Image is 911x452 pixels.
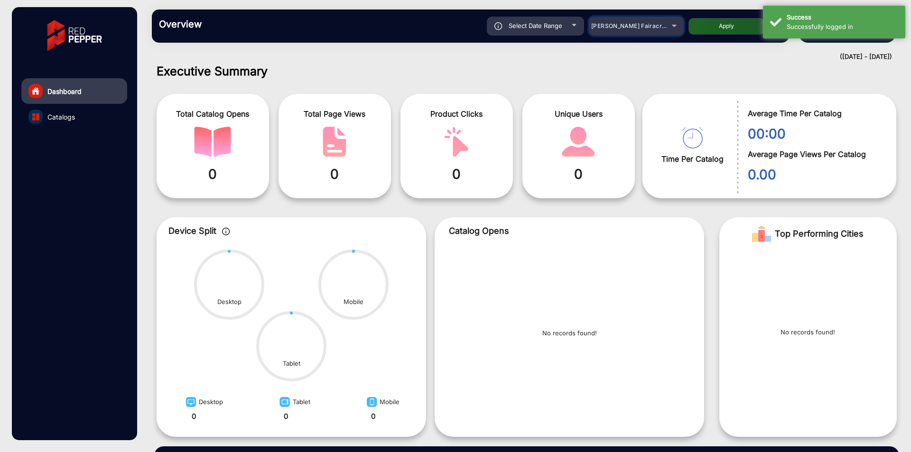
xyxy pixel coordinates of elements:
[183,396,199,411] img: image
[142,52,892,62] div: ([DATE] - [DATE])
[408,164,506,184] span: 0
[748,165,882,184] span: 0.00
[748,148,882,160] span: Average Page Views Per Catalog
[591,22,685,29] span: [PERSON_NAME] Fairacre Farms
[277,396,293,411] img: image
[682,127,703,148] img: catalog
[752,224,771,243] img: Rank image
[47,112,75,122] span: Catalogs
[530,164,628,184] span: 0
[283,359,300,369] div: Tablet
[449,224,690,237] p: Catalog Opens
[364,394,400,411] div: Mobile
[781,328,835,337] p: No records found!
[286,164,384,184] span: 0
[748,124,882,144] span: 00:00
[688,18,764,35] button: Apply
[168,226,216,236] span: Device Split
[222,228,230,235] img: icon
[344,297,363,307] div: Mobile
[316,127,353,157] img: catalog
[21,104,127,129] a: Catalogs
[159,18,292,30] h3: Overview
[364,396,380,411] img: image
[494,22,502,30] img: icon
[164,164,262,184] span: 0
[192,412,196,421] strong: 0
[530,108,628,120] span: Unique Users
[32,113,39,120] img: catalog
[40,12,109,59] img: vmg-logo
[438,127,475,157] img: catalog
[277,394,310,411] div: Tablet
[286,108,384,120] span: Total Page Views
[47,86,82,96] span: Dashboard
[31,87,40,95] img: home
[748,108,882,119] span: Average Time Per Catalog
[21,78,127,104] a: Dashboard
[775,224,864,243] span: Top Performing Cities
[408,108,506,120] span: Product Clicks
[183,394,223,411] div: Desktop
[509,22,562,29] span: Select Date Range
[164,108,262,120] span: Total Catalog Opens
[542,329,597,338] p: No records found!
[371,412,375,421] strong: 0
[787,13,898,22] div: Success
[787,22,898,32] div: Successfully logged in
[560,127,597,157] img: catalog
[157,64,897,78] h1: Executive Summary
[217,297,242,307] div: Desktop
[194,127,231,157] img: catalog
[284,412,288,421] strong: 0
